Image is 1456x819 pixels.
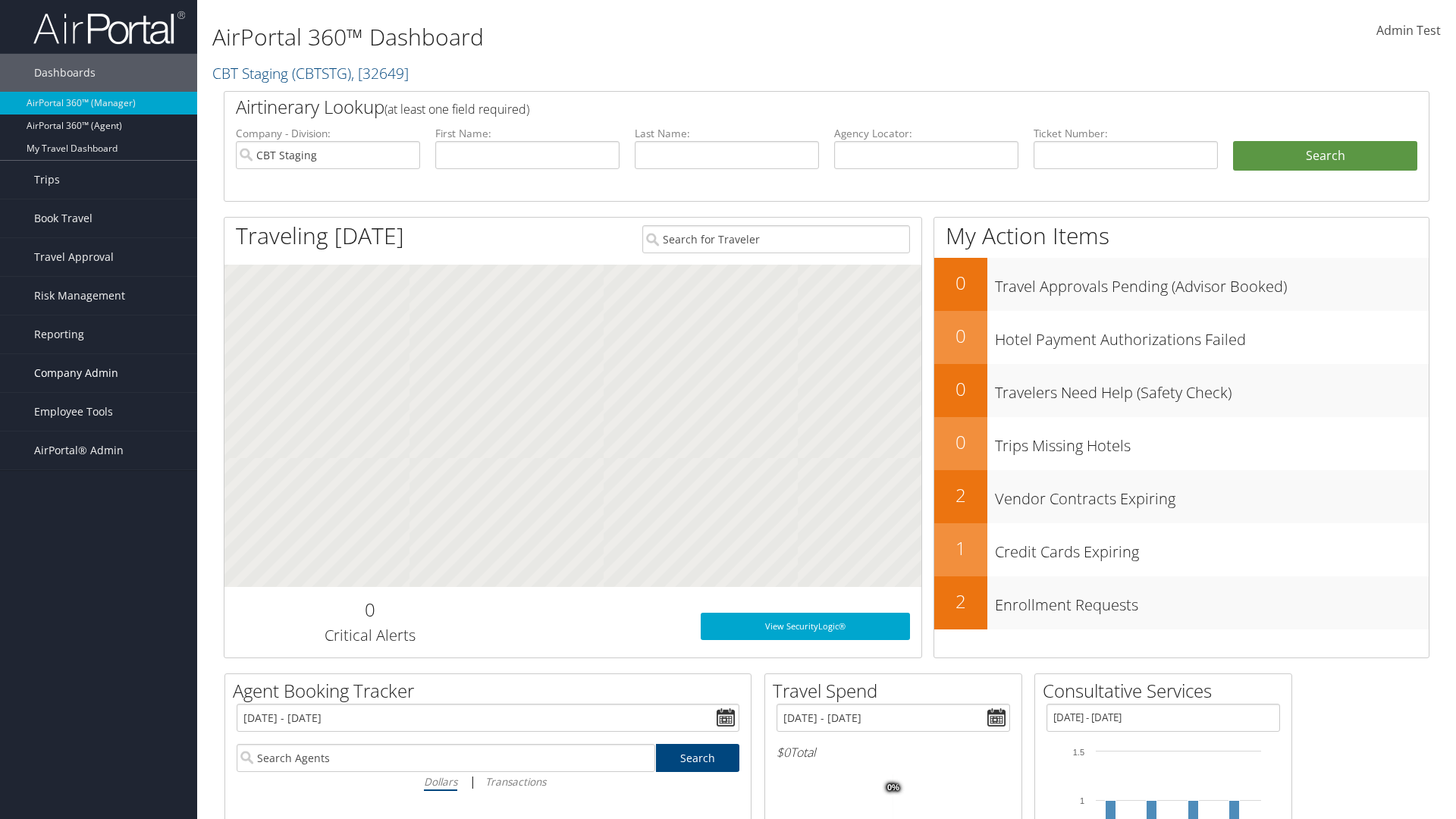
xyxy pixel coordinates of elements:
h1: AirPortal 360™ Dashboard [212,21,1031,53]
a: Search [656,744,740,772]
h3: Hotel Payment Authorizations Failed [995,322,1429,350]
span: Book Travel [34,199,93,237]
h2: 0 [934,270,987,296]
i: Dollars [424,774,457,789]
span: Dashboards [34,54,96,92]
span: Travel Approval [34,238,114,276]
a: 1Credit Cards Expiring [934,523,1429,576]
h3: Enrollment Requests [995,587,1429,616]
a: 0Hotel Payment Authorizations Failed [934,311,1429,364]
h2: 2 [934,588,987,614]
span: $0 [777,744,790,761]
a: 0Travelers Need Help (Safety Check) [934,364,1429,417]
span: Employee Tools [34,393,113,431]
tspan: 1 [1080,796,1084,805]
h3: Travel Approvals Pending (Advisor Booked) [995,268,1429,297]
a: Admin Test [1376,8,1441,55]
a: 0Travel Approvals Pending (Advisor Booked) [934,258,1429,311]
h3: Credit Cards Expiring [995,534,1429,563]
a: View SecurityLogic® [701,613,910,640]
span: Risk Management [34,277,125,315]
span: (at least one field required) [384,101,529,118]
h2: 0 [236,597,504,623]
label: Last Name: [635,126,819,141]
tspan: 1.5 [1073,748,1084,757]
h2: Travel Spend [773,678,1021,704]
h2: 1 [934,535,987,561]
label: Agency Locator: [834,126,1018,141]
span: Trips [34,161,60,199]
a: CBT Staging [212,63,409,83]
span: AirPortal® Admin [34,431,124,469]
h2: Consultative Services [1043,678,1291,704]
input: Search Agents [237,744,655,772]
i: Transactions [485,774,546,789]
span: ( CBTSTG ) [292,63,351,83]
button: Search [1233,141,1417,171]
h2: 2 [934,482,987,508]
span: Reporting [34,315,84,353]
span: Admin Test [1376,22,1441,39]
h2: 0 [934,429,987,455]
img: airportal-logo.png [33,10,185,45]
h1: Traveling [DATE] [236,220,404,252]
label: Ticket Number: [1034,126,1218,141]
a: 0Trips Missing Hotels [934,417,1429,470]
h3: Critical Alerts [236,625,504,646]
label: Company - Division: [236,126,420,141]
h2: Agent Booking Tracker [233,678,751,704]
h3: Vendor Contracts Expiring [995,481,1429,510]
h1: My Action Items [934,220,1429,252]
span: Company Admin [34,354,118,392]
h2: Airtinerary Lookup [236,94,1317,120]
span: , [ 32649 ] [351,63,409,83]
tspan: 0% [887,783,899,792]
h2: 0 [934,323,987,349]
h3: Trips Missing Hotels [995,428,1429,457]
label: First Name: [435,126,620,141]
a: 2Vendor Contracts Expiring [934,470,1429,523]
input: Search for Traveler [642,225,910,253]
div: | [237,772,739,791]
a: 2Enrollment Requests [934,576,1429,629]
h2: 0 [934,376,987,402]
h3: Travelers Need Help (Safety Check) [995,375,1429,403]
h6: Total [777,744,1010,761]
